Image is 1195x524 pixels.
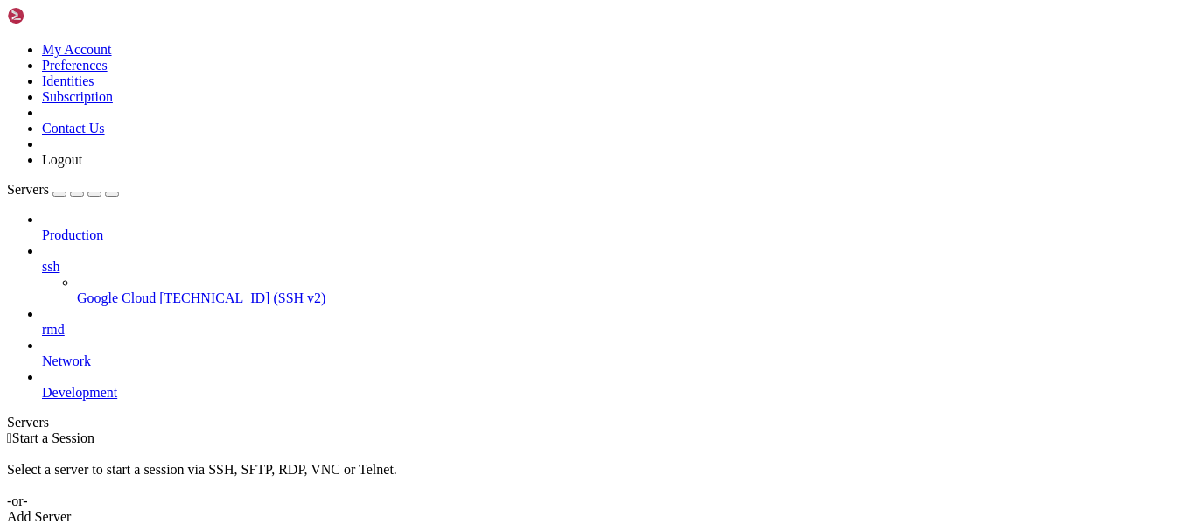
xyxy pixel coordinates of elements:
a: My Account [42,42,112,57]
span: ssh [42,259,59,274]
a: Servers [7,182,119,197]
li: Network [42,338,1188,369]
span: rmd [42,322,65,337]
a: Preferences [42,58,108,73]
a: Contact Us [42,121,105,136]
span: Servers [7,182,49,197]
a: Subscription [42,89,113,104]
span: Start a Session [12,430,94,445]
a: rmd [42,322,1188,338]
span:  [7,430,12,445]
a: ssh [42,259,1188,275]
li: Production [42,212,1188,243]
a: Network [42,353,1188,369]
li: Development [42,369,1188,401]
li: rmd [42,306,1188,338]
a: Identities [42,73,94,88]
span: Google Cloud [77,290,156,305]
a: Google Cloud [TECHNICAL_ID] (SSH v2) [77,290,1188,306]
img: Shellngn [7,7,108,24]
span: Production [42,227,103,242]
span: [TECHNICAL_ID] (SSH v2) [159,290,325,305]
a: Production [42,227,1188,243]
span: Network [42,353,91,368]
a: Development [42,385,1188,401]
span: Development [42,385,117,400]
div: Select a server to start a session via SSH, SFTP, RDP, VNC or Telnet. -or- [7,446,1188,509]
div: Servers [7,415,1188,430]
li: ssh [42,243,1188,306]
a: Logout [42,152,82,167]
li: Google Cloud [TECHNICAL_ID] (SSH v2) [77,275,1188,306]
